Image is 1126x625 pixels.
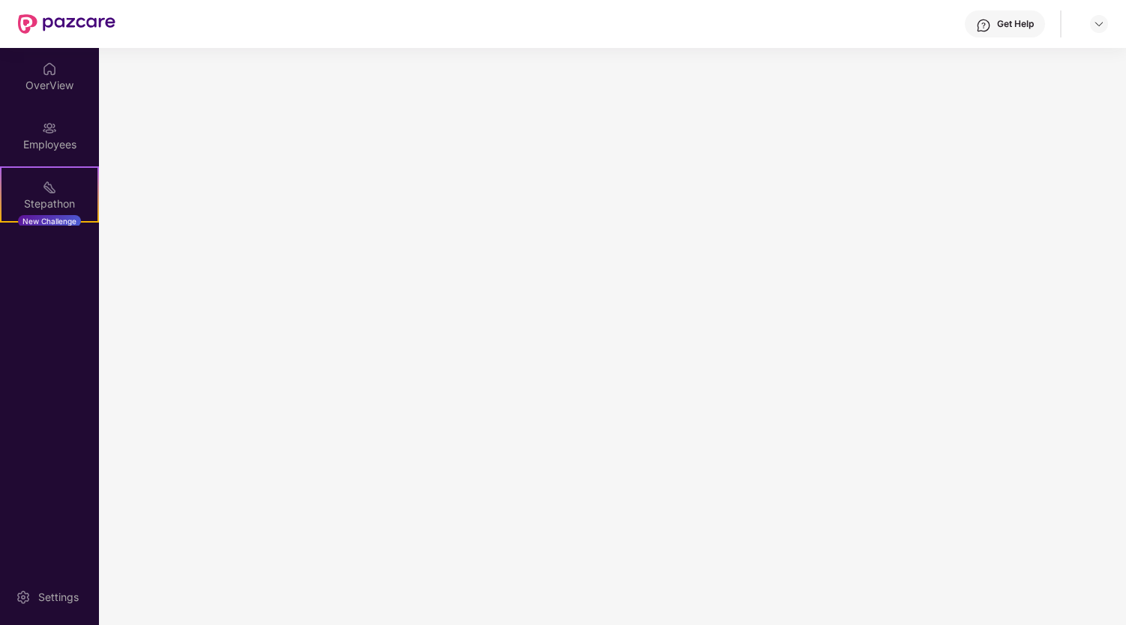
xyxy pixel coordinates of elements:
[34,590,83,605] div: Settings
[976,18,991,33] img: svg+xml;base64,PHN2ZyBpZD0iSGVscC0zMngzMiIgeG1sbnM9Imh0dHA6Ly93d3cudzMub3JnLzIwMDAvc3ZnIiB3aWR0aD...
[16,590,31,605] img: svg+xml;base64,PHN2ZyBpZD0iU2V0dGluZy0yMHgyMCIgeG1sbnM9Imh0dHA6Ly93d3cudzMub3JnLzIwMDAvc3ZnIiB3aW...
[997,18,1034,30] div: Get Help
[42,121,57,136] img: svg+xml;base64,PHN2ZyBpZD0iRW1wbG95ZWVzIiB4bWxucz0iaHR0cDovL3d3dy53My5vcmcvMjAwMC9zdmciIHdpZHRoPS...
[1,196,97,211] div: Stepathon
[18,14,115,34] img: New Pazcare Logo
[42,61,57,76] img: svg+xml;base64,PHN2ZyBpZD0iSG9tZSIgeG1sbnM9Imh0dHA6Ly93d3cudzMub3JnLzIwMDAvc3ZnIiB3aWR0aD0iMjAiIG...
[18,215,81,227] div: New Challenge
[42,180,57,195] img: svg+xml;base64,PHN2ZyB4bWxucz0iaHR0cDovL3d3dy53My5vcmcvMjAwMC9zdmciIHdpZHRoPSIyMSIgaGVpZ2h0PSIyMC...
[1093,18,1105,30] img: svg+xml;base64,PHN2ZyBpZD0iRHJvcGRvd24tMzJ4MzIiIHhtbG5zPSJodHRwOi8vd3d3LnczLm9yZy8yMDAwL3N2ZyIgd2...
